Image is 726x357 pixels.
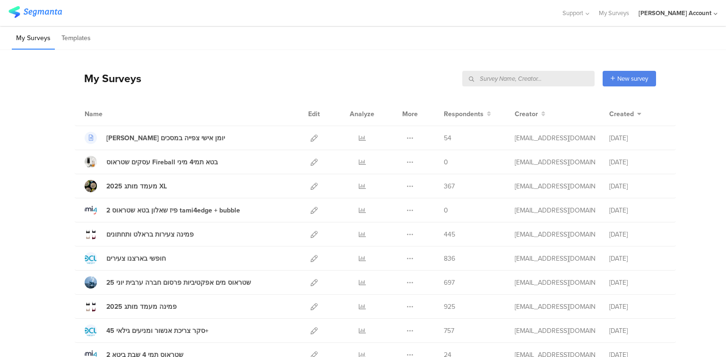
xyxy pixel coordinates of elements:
div: odelya@ifocus-r.com [515,254,595,263]
a: [PERSON_NAME] יומן אישי צפייה במסכים [85,132,225,144]
a: חופשי בארצנו צעירים [85,252,166,264]
div: odelya@ifocus-r.com [515,302,595,312]
div: [DATE] [609,205,666,215]
a: פמינה מעמד מותג 2025 [85,300,177,313]
div: Name [85,109,141,119]
a: 2025 מעמד מותג XL [85,180,167,192]
div: פמינה מעמד מותג 2025 [106,302,177,312]
div: 2025 מעמד מותג XL [106,181,167,191]
div: More [400,102,420,126]
div: [DATE] [609,254,666,263]
span: 445 [444,229,455,239]
div: [DATE] [609,326,666,336]
span: 757 [444,326,454,336]
div: My Surveys [75,70,141,86]
div: odelya@ifocus-r.com [515,326,595,336]
button: Created [609,109,641,119]
a: שטראוס מים אפקטיביות פרסום חברה ערבית יוני 25 [85,276,251,289]
div: [DATE] [609,181,666,191]
li: My Surveys [12,27,55,50]
span: 697 [444,278,455,288]
span: 836 [444,254,455,263]
span: Respondents [444,109,484,119]
div: שטראוס מים אפקטיביות פרסום חברה ערבית יוני 25 [106,278,251,288]
div: [DATE] [609,278,666,288]
a: פמינה צעירות בראלט ותחתונים [85,228,194,240]
a: עסקים שטראוס Fireball בטא תמי4 מיני [85,156,218,168]
span: 0 [444,205,448,215]
span: 925 [444,302,455,312]
div: פמינה צעירות בראלט ותחתונים [106,229,194,239]
span: 0 [444,157,448,167]
div: [DATE] [609,302,666,312]
div: Edit [304,102,324,126]
div: odelya@ifocus-r.com [515,181,595,191]
div: odelya@ifocus-r.com [515,278,595,288]
div: 2 פיז שאלון בטא שטראוס tami4edge + bubble [106,205,240,215]
span: New survey [617,74,648,83]
div: odelya@ifocus-r.com [515,133,595,143]
div: odelya@ifocus-r.com [515,229,595,239]
span: 54 [444,133,451,143]
div: odelya@ifocus-r.com [515,205,595,215]
div: odelya@ifocus-r.com [515,157,595,167]
div: עסקים שטראוס Fireball בטא תמי4 מיני [106,157,218,167]
div: Analyze [348,102,376,126]
div: [DATE] [609,133,666,143]
div: שמיר שאלון יומן אישי צפייה במסכים [106,133,225,143]
div: [PERSON_NAME] Account [639,8,711,17]
button: Creator [515,109,545,119]
li: Templates [57,27,95,50]
a: 2 פיז שאלון בטא שטראוס tami4edge + bubble [85,204,240,216]
div: סקר צריכת אנשור ומניעים גילאי 45+ [106,326,208,336]
button: Respondents [444,109,491,119]
span: Support [562,8,583,17]
span: Creator [515,109,538,119]
a: סקר צריכת אנשור ומניעים גילאי 45+ [85,324,208,337]
span: Created [609,109,634,119]
div: [DATE] [609,157,666,167]
span: 367 [444,181,455,191]
div: חופשי בארצנו צעירים [106,254,166,263]
img: segmanta logo [9,6,62,18]
div: [DATE] [609,229,666,239]
input: Survey Name, Creator... [462,71,595,86]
